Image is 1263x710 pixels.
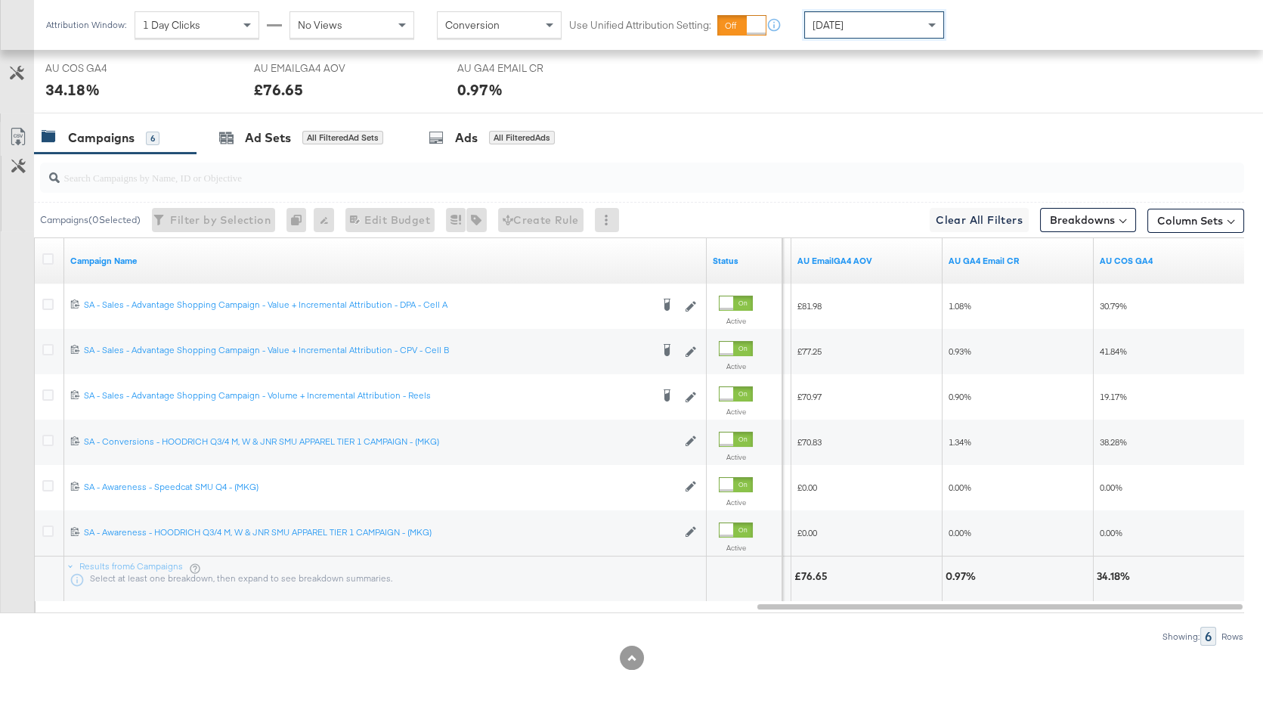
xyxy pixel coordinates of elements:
[146,132,159,145] div: 6
[797,391,822,402] span: £70.97
[302,131,383,144] div: All Filtered Ad Sets
[1100,527,1122,538] span: 0.00%
[1221,631,1244,642] div: Rows
[70,255,701,267] a: Your campaign name.
[84,526,677,538] div: SA - Awareness - HOODRICH Q3/4 M, W & JNR SMU APPAREL TIER 1 CAMPAIGN - (MKG)
[84,299,651,311] div: SA - Sales - Advantage Shopping Campaign - Value + Incremental Attribution - DPA - Cell A
[245,129,291,147] div: Ad Sets
[1147,209,1244,233] button: Column Sets
[45,79,100,101] div: 34.18%
[797,346,822,357] span: £77.25
[794,569,832,584] div: £76.65
[68,129,135,147] div: Campaigns
[60,157,1135,186] input: Search Campaigns by Name, ID or Objective
[84,344,651,356] div: SA - Sales - Advantage Shopping Campaign - Value + Incremental Attribution - CPV - Cell B
[45,61,159,76] span: AU COS GA4
[1100,482,1122,493] span: 0.00%
[949,527,971,538] span: 0.00%
[930,208,1029,232] button: Clear All Filters
[84,389,651,402] div: SA - Sales - Advantage Shopping Campaign - Volume + Incremental Attribution - Reels
[457,79,503,101] div: 0.97%
[1040,208,1136,232] button: Breakdowns
[936,211,1023,230] span: Clear All Filters
[1100,255,1239,267] a: AU COS GA4
[84,344,651,359] a: SA - Sales - Advantage Shopping Campaign - Value + Incremental Attribution - CPV - Cell B
[1100,346,1127,357] span: 41.84%
[286,208,314,232] div: 0
[1100,436,1127,448] span: 38.28%
[813,18,844,32] span: [DATE]
[797,255,936,267] a: AU AOV new
[946,569,980,584] div: 0.97%
[489,131,555,144] div: All Filtered Ads
[1100,300,1127,312] span: 30.79%
[457,61,571,76] span: AU GA4 EMAIL CR
[719,498,753,507] label: Active
[40,213,141,227] div: Campaigns ( 0 Selected)
[84,299,651,314] a: SA - Sales - Advantage Shopping Campaign - Value + Incremental Attribution - DPA - Cell A
[445,18,500,32] span: Conversion
[949,346,971,357] span: 0.93%
[719,407,753,417] label: Active
[797,482,817,493] span: £0.00
[254,79,303,101] div: £76.65
[719,361,753,371] label: Active
[1100,391,1127,402] span: 19.17%
[298,18,342,32] span: No Views
[143,18,200,32] span: 1 Day Clicks
[797,527,817,538] span: £0.00
[797,436,822,448] span: £70.83
[949,436,971,448] span: 1.34%
[1162,631,1200,642] div: Showing:
[719,316,753,326] label: Active
[1200,627,1216,646] div: 6
[254,61,367,76] span: AU EMAILGA4 AOV
[797,300,822,312] span: £81.98
[719,543,753,553] label: Active
[45,20,127,30] div: Attribution Window:
[949,300,971,312] span: 1.08%
[713,255,776,267] a: Shows the current state of your Ad Campaign.
[84,436,677,448] a: SA - Conversions - HOODRICH Q3/4 M, W & JNR SMU APPAREL TIER 1 CAMPAIGN - (MKG)
[84,526,677,539] a: SA - Awareness - HOODRICH Q3/4 M, W & JNR SMU APPAREL TIER 1 CAMPAIGN - (MKG)
[455,129,478,147] div: Ads
[1097,569,1135,584] div: 34.18%
[84,389,651,405] a: SA - Sales - Advantage Shopping Campaign - Volume + Incremental Attribution - Reels
[84,481,677,493] div: SA - Awareness - Speedcat SMU Q4 - (MKG)
[949,391,971,402] span: 0.90%
[569,18,711,33] label: Use Unified Attribution Setting:
[84,481,677,494] a: SA - Awareness - Speedcat SMU Q4 - (MKG)
[719,452,753,462] label: Active
[949,482,971,493] span: 0.00%
[949,255,1088,267] a: AU CR GA4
